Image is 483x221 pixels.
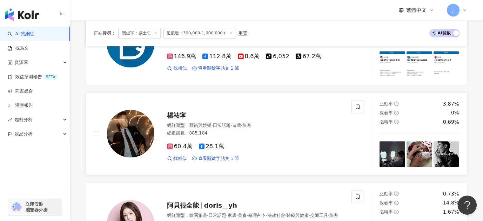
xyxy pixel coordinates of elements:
[192,65,239,72] a: 查看關鍵字貼文 1 筆
[167,112,186,119] span: 楊祐寧
[94,31,116,36] span: 正在搜尋 ：
[394,101,399,106] span: question-circle
[173,155,187,162] span: 找相似
[379,101,393,106] span: 互動率
[107,110,154,157] img: KOL Avatar
[15,113,32,127] span: 趨勢分析
[211,123,213,128] span: ·
[379,141,405,167] img: post-image
[192,155,239,162] a: 查看關鍵字貼文 1 筆
[242,123,251,128] span: 旅遊
[309,213,310,218] span: ·
[226,213,227,218] span: ·
[173,65,187,72] span: 找相似
[167,143,192,150] span: 60.4萬
[394,111,399,115] span: question-circle
[296,53,321,60] span: 67.2萬
[189,213,207,218] span: 韓國旅遊
[406,141,432,167] img: post-image
[8,31,34,37] a: searchAI 找網紅
[286,213,309,218] span: 醫療與健康
[443,199,459,206] div: 14.8%
[198,155,239,162] span: 查看關鍵字貼文 1 筆
[394,201,399,205] span: question-circle
[118,28,161,39] span: 關鍵字：威士忌
[236,213,238,218] span: ·
[231,123,232,128] span: ·
[247,213,248,218] span: ·
[227,213,236,218] span: 家庭
[329,213,338,218] span: 旅遊
[443,209,459,216] div: 1.67%
[189,123,211,128] span: 藝術與娛樂
[248,213,266,218] span: 命理占卜
[167,202,199,209] span: 阿貝很全能
[379,119,393,124] span: 漲粉率
[167,122,344,129] div: 網紅類型 ：
[452,7,453,14] span: J
[379,51,405,77] img: post-image
[443,100,459,107] div: 3.87%
[241,123,242,128] span: ·
[207,213,208,218] span: ·
[25,201,48,213] span: 立即安裝 瀏覽器外掛
[267,213,285,218] span: 法政社會
[167,155,187,162] a: 找相似
[213,123,231,128] span: 日常話題
[394,210,399,214] span: question-circle
[15,55,28,70] span: 資源庫
[5,8,39,21] img: logo
[202,53,231,60] span: 112.8萬
[10,202,23,212] img: chrome extension
[379,209,393,214] span: 漲粉率
[167,212,344,219] div: 網紅類型 ：
[204,202,237,209] span: doris__yh
[394,191,399,196] span: question-circle
[433,141,459,167] img: post-image
[86,93,467,175] a: KOL Avatar楊祐寧網紅類型：藝術與娛樂·日常話題·遊戲·旅遊總追蹤數：885,18460.4萬28.1萬找相似查看關鍵字貼文 1 筆互動率question-circle3.87%觀看率q...
[238,213,247,218] span: 美食
[8,45,29,52] a: 找貼文
[238,53,260,60] span: 8.6萬
[8,88,33,94] a: 商案媒合
[8,102,33,109] a: 洞察報告
[433,51,459,77] img: post-image
[167,130,344,136] div: 總追蹤數 ： 885,184
[266,213,267,218] span: ·
[451,109,459,116] div: 0%
[15,127,32,141] span: 競品分析
[167,53,196,60] span: 146.9萬
[328,213,329,218] span: ·
[458,196,477,215] iframe: Help Scout Beacon - Open
[8,198,62,216] a: chrome extension立即安裝 瀏覽器外掛
[8,74,58,80] a: 效益預測報告BETA
[443,119,459,126] div: 0.69%
[443,190,459,197] div: 0.73%
[8,118,12,122] span: rise
[379,191,393,196] span: 互動率
[285,213,286,218] span: ·
[394,120,399,124] span: question-circle
[198,65,239,72] span: 查看關鍵字貼文 1 筆
[208,213,226,218] span: 日常話題
[379,200,393,205] span: 觀看率
[167,65,187,72] a: 找相似
[232,123,241,128] span: 遊戲
[379,110,393,115] span: 觀看率
[163,28,236,39] span: 追蹤數：300,000-1,000,000+
[406,51,432,77] img: post-image
[310,213,328,218] span: 交通工具
[238,31,247,36] div: 重置
[199,143,224,150] span: 28.1萬
[406,7,426,14] span: 繁體中文
[266,53,289,60] span: 6,052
